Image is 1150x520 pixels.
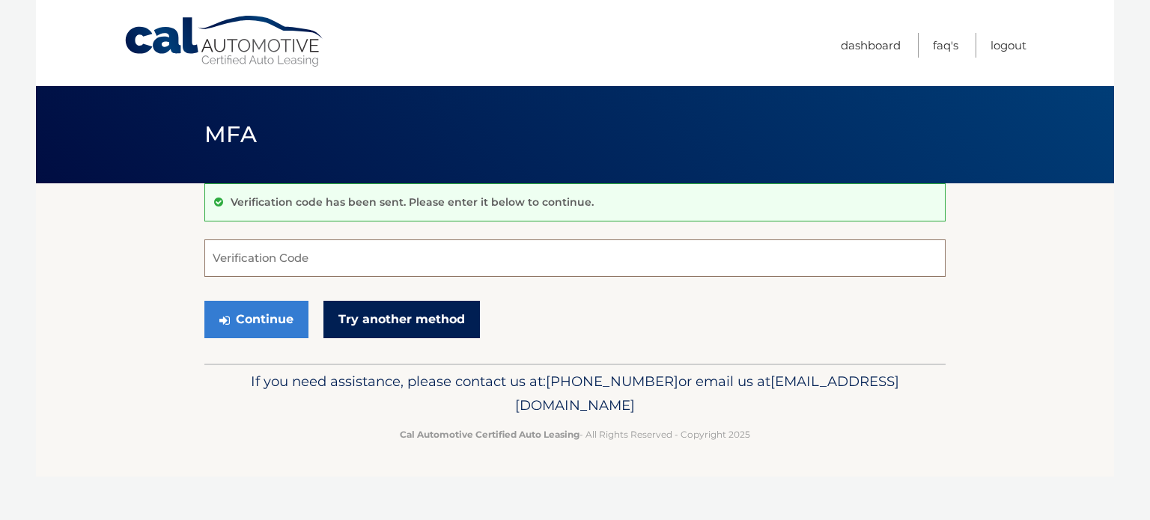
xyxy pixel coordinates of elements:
span: [PHONE_NUMBER] [546,373,678,390]
strong: Cal Automotive Certified Auto Leasing [400,429,579,440]
a: Logout [991,33,1026,58]
a: Try another method [323,301,480,338]
a: Dashboard [841,33,901,58]
p: If you need assistance, please contact us at: or email us at [214,370,936,417]
a: Cal Automotive [124,15,326,68]
span: [EMAIL_ADDRESS][DOMAIN_NAME] [515,373,899,414]
input: Verification Code [204,239,946,277]
p: - All Rights Reserved - Copyright 2025 [214,426,936,442]
button: Continue [204,301,308,338]
a: FAQ's [933,33,958,58]
p: Verification code has been sent. Please enter it below to continue. [231,195,594,209]
span: MFA [204,120,257,148]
